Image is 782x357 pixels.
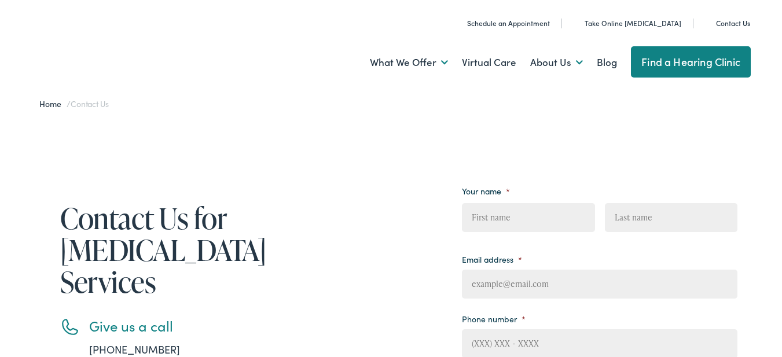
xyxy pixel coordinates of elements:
[370,41,448,84] a: What We Offer
[530,41,583,84] a: About Us
[462,314,526,324] label: Phone number
[597,41,617,84] a: Blog
[89,342,180,356] a: [PHONE_NUMBER]
[572,18,681,28] a: Take Online [MEDICAL_DATA]
[572,17,580,29] img: utility icon
[462,203,594,232] input: First name
[71,98,109,109] span: Contact Us
[462,186,510,196] label: Your name
[703,18,750,28] a: Contact Us
[703,17,711,29] img: utility icon
[454,17,462,29] img: A calendar icon to schedule an appointment at Concept by Iowa Hearing.
[454,18,550,28] a: Schedule an Appointment
[39,98,109,109] span: /
[462,41,516,84] a: Virtual Care
[462,270,737,299] input: example@email.com
[39,98,67,109] a: Home
[60,202,298,297] h1: Contact Us for [MEDICAL_DATA] Services
[631,46,751,78] a: Find a Hearing Clinic
[605,203,737,232] input: Last name
[462,254,522,264] label: Email address
[89,318,298,334] h3: Give us a call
